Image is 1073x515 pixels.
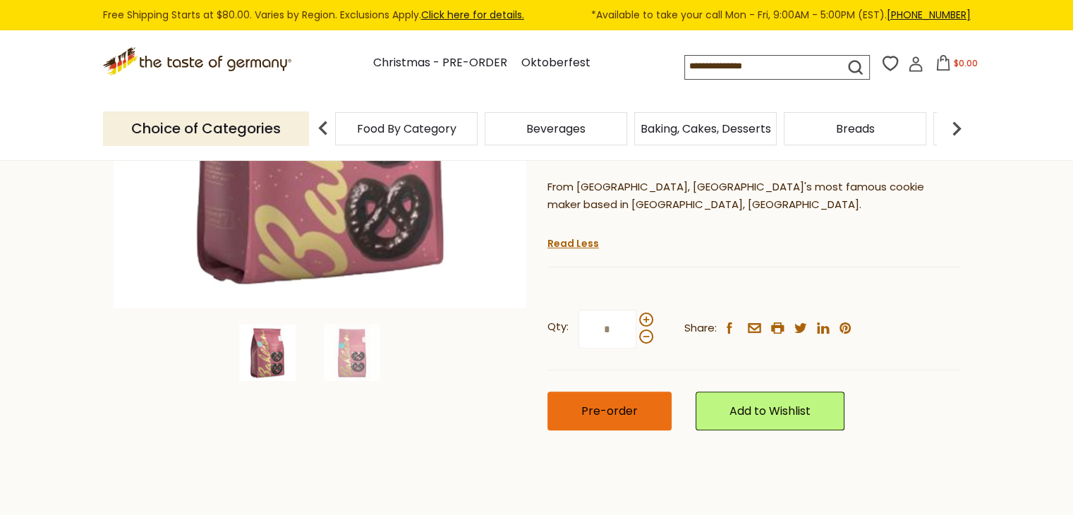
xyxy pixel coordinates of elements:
input: Qty: [578,310,636,349]
a: Oktoberfest [521,54,590,73]
img: next arrow [942,114,971,143]
a: Read Less [547,236,599,250]
img: Bahlsen German Chocolate Covered Gingerbread Pretzels [324,325,380,381]
a: [PHONE_NUMBER] [887,8,971,22]
a: Christmas - PRE-ORDER [373,54,507,73]
img: previous arrow [309,114,337,143]
p: Choice of Categories [103,111,309,146]
strong: Qty: [547,318,569,336]
a: Click here for details. [421,8,524,22]
button: $0.00 [926,55,986,76]
a: Add to Wishlist [696,392,844,430]
a: Baking, Cakes, Desserts [641,123,771,134]
a: Food By Category [357,123,456,134]
p: From [GEOGRAPHIC_DATA], [GEOGRAPHIC_DATA]'s most famous cookie maker based in [GEOGRAPHIC_DATA], ... [547,178,960,214]
img: Bahlsen German Chocolate Covered Gingerbread Pretzels, 7.9 oz [239,325,296,381]
span: $0.00 [954,57,978,69]
span: *Available to take your call Mon - Fri, 9:00AM - 5:00PM (EST). [591,7,971,23]
div: Free Shipping Starts at $80.00. Varies by Region. Exclusions Apply. [103,7,971,23]
span: Share: [684,320,717,337]
button: Pre-order [547,392,672,430]
a: Beverages [526,123,586,134]
a: Breads [836,123,875,134]
span: Pre-order [581,403,638,419]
